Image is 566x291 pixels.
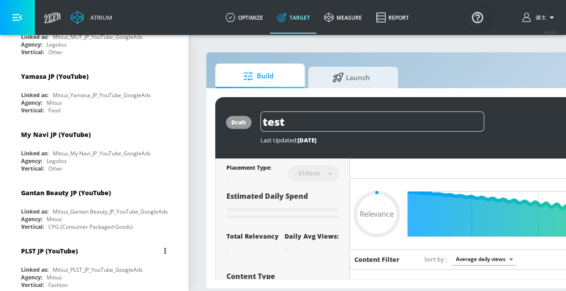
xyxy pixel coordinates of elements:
[226,273,339,280] div: Content Type
[53,208,168,215] div: Mitsui_Gantan Beauty_JP_YouTube_GoogleAds
[226,191,308,201] span: Estimated Daily Spend
[21,266,48,274] div: Linked as:
[218,1,270,34] a: optimize
[226,191,339,221] div: Estimated Daily Spend
[465,4,490,30] button: Open Resource Center
[317,67,385,88] span: Launch
[21,130,91,139] div: My Navi JP (YouTube)
[226,232,279,240] div: Total Relevancy
[545,30,557,34] span: v 4.25.2
[47,41,67,48] div: Legoliss
[21,223,44,231] div: Vertical:
[294,169,324,177] div: Videos
[48,48,63,56] div: Other
[47,215,62,223] div: Mitsui
[53,91,151,99] div: Mitsui_Yamasa_JP_YouTube_GoogleAds
[226,164,271,173] div: Placement Type:
[532,14,546,21] span: login as: kenta.kurishima@mbk-digital.co.jp
[21,107,44,114] div: Vertical:
[14,65,174,116] div: Yamasa JP (YouTube)Linked as:Mitsui_Yamasa_JP_YouTube_GoogleAdsAgency:MitsuiVertical:Food
[21,157,42,165] div: Agency:
[14,124,174,175] div: My Navi JP (YouTube)Linked as:Mitsui_My Navi_JP_YouTube_GoogleAdsAgency:LegolissVertical:Other
[48,165,63,172] div: Other
[522,12,557,23] button: 健太
[21,281,44,289] div: Vertical:
[47,157,67,165] div: Legoliss
[224,65,292,87] span: Build
[21,247,78,255] div: PLST JP (YouTube)
[47,99,62,107] div: Mitsui
[48,107,60,114] div: Food
[21,91,48,99] div: Linked as:
[53,266,143,274] div: Mitsui_PLST_JP_YouTube_GoogleAds
[451,253,516,265] div: Average daily views
[47,274,62,281] div: Mitsui
[231,119,246,126] div: draft
[53,150,151,157] div: Mitsui_My Navi_JP_YouTube_GoogleAds
[14,240,174,291] div: PLST JP (YouTube)Linked as:Mitsui_PLST_JP_YouTube_GoogleAdsAgency:MitsuiVertical:Fashion
[48,281,68,289] div: Fashion
[285,232,339,240] div: Daily Avg Views:
[360,210,394,218] span: Relevance
[21,72,89,81] div: Yamasa JP (YouTube)
[354,255,400,264] h6: Content Filter
[317,1,369,34] a: measure
[21,208,48,215] div: Linked as:
[298,136,316,144] span: [DATE]
[71,11,112,24] a: Atrium
[21,274,42,281] div: Agency:
[21,99,42,107] div: Agency:
[424,255,447,263] span: Sort by
[21,188,111,197] div: Gantan Beauty JP (YouTube)
[14,182,174,233] div: Gantan Beauty JP (YouTube)Linked as:Mitsui_Gantan Beauty_JP_YouTube_GoogleAdsAgency:MitsuiVertica...
[48,223,133,231] div: CPG (Consumer Packaged Goods)
[21,165,44,172] div: Vertical:
[87,13,112,21] div: Atrium
[21,33,48,41] div: Linked as:
[21,41,42,48] div: Agency:
[21,150,48,157] div: Linked as:
[53,33,143,41] div: Mitsui_MLIT_JP_YouTube_GoogleAds
[369,1,416,34] a: Report
[21,48,44,56] div: Vertical:
[21,215,42,223] div: Agency:
[270,1,317,34] a: Target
